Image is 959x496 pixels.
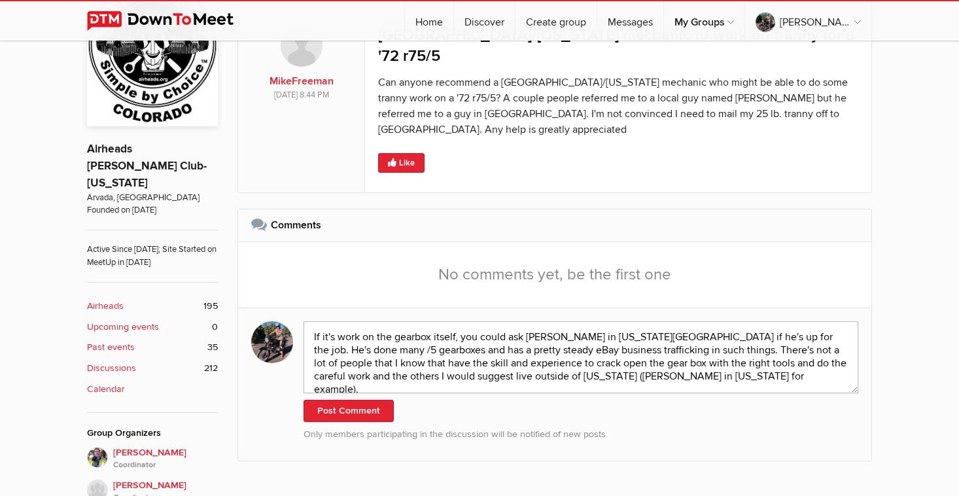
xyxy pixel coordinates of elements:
a: Past events 35 [87,340,218,355]
img: MikeFreeman [281,25,323,67]
span: Like [388,158,415,168]
a: Airheads 195 [87,299,218,313]
b: Upcoming events [87,320,159,334]
p: Only members participating in the discussion will be notified of new posts. [304,427,858,442]
span: 0 [212,320,218,334]
a: Create group [515,1,597,41]
div: No comments yet, be the first one [238,242,871,308]
img: DownToMeet [87,11,254,31]
button: Post Comment [304,400,394,422]
a: [PERSON_NAME]Coordinator [87,447,218,472]
span: 195 [203,299,218,313]
a: My Groups [664,1,744,41]
h2: Comments [251,209,858,241]
div: [GEOGRAPHIC_DATA]/[US_STATE] mechanic to work on tranny for a '72 r75/5 [378,25,858,75]
a: Discussions 212 [87,361,218,376]
b: Discussions [87,361,136,376]
p: Can anyone recommend a [GEOGRAPHIC_DATA]/[US_STATE] mechanic who might be able to do some tranny ... [378,75,858,137]
a: [PERSON_NAME] [745,1,871,41]
a: Calendar [87,382,218,397]
span: Founded on [DATE] [87,204,218,217]
a: Airheads [PERSON_NAME] Club-[US_STATE] [87,142,207,190]
div: Group Organizers [87,426,218,440]
span: 212 [204,361,218,376]
b: Calendar [87,382,125,397]
span: Active Since [DATE]; Site Started on MeetUp in [DATE] [87,230,218,269]
span: [PERSON_NAME] [113,446,218,472]
a: MikeFreeman [251,25,351,88]
i: Coordinator [113,459,218,471]
a: Like [378,153,425,173]
a: Discover [454,1,515,41]
b: Past events [87,340,135,355]
a: Upcoming events 0 [87,320,218,334]
b: Airheads [87,299,124,313]
a: Messages [597,1,663,41]
a: Home [405,1,453,41]
span: 35 [207,340,218,355]
b: MikeFreeman [270,75,334,88]
div: [DATE] 8:44 PM [251,89,351,101]
img: Brook Reams [87,447,108,468]
span: Arvada, [GEOGRAPHIC_DATA] [87,192,218,204]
